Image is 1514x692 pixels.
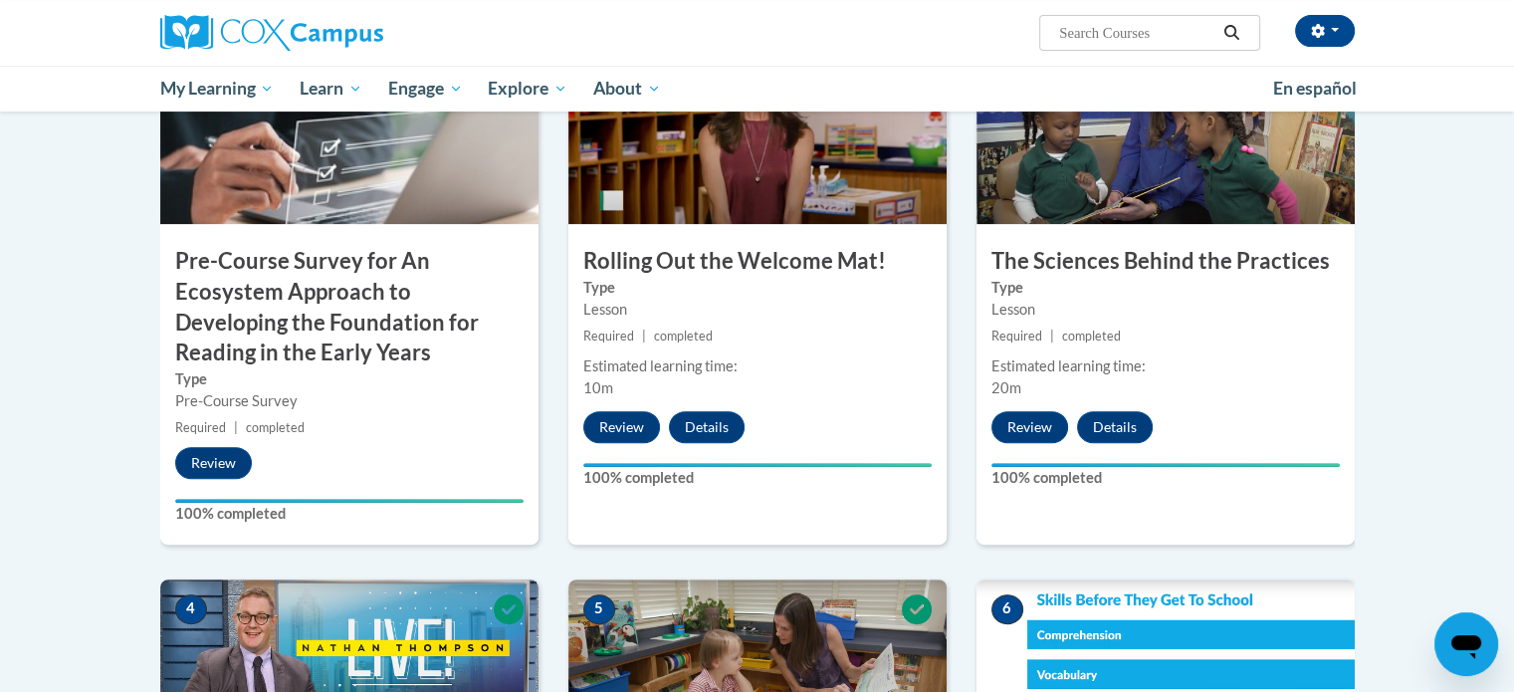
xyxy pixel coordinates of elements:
[583,299,932,321] div: Lesson
[1062,329,1121,344] span: completed
[1057,21,1216,45] input: Search Courses
[234,420,238,435] span: |
[1434,612,1498,676] iframe: Botón para iniciar la ventana de mensajería
[246,420,305,435] span: completed
[991,594,1023,624] span: 6
[175,594,207,624] span: 4
[175,368,524,390] label: Type
[583,277,932,299] label: Type
[669,411,745,443] button: Details
[175,447,252,479] button: Review
[159,77,274,101] span: My Learning
[583,411,660,443] button: Review
[583,355,932,377] div: Estimated learning time:
[147,66,288,112] a: My Learning
[1260,68,1370,110] a: En español
[991,299,1340,321] div: Lesson
[583,463,932,467] div: Your progress
[976,246,1355,277] h3: The Sciences Behind the Practices
[991,355,1340,377] div: Estimated learning time:
[642,329,646,344] span: |
[593,77,661,101] span: About
[991,463,1340,467] div: Your progress
[583,329,634,344] span: Required
[991,379,1021,396] span: 20m
[388,77,463,101] span: Engage
[583,594,615,624] span: 5
[175,503,524,525] label: 100% completed
[1216,21,1246,45] button: Search
[1050,329,1054,344] span: |
[175,420,226,435] span: Required
[1295,15,1355,47] button: Account Settings
[583,467,932,489] label: 100% completed
[1077,411,1153,443] button: Details
[991,329,1042,344] span: Required
[130,66,1385,112] div: Main menu
[475,66,580,112] a: Explore
[1273,78,1357,99] span: En español
[654,329,713,344] span: completed
[160,15,383,51] img: Cox Campus
[568,25,947,224] img: Course Image
[160,25,539,224] img: Course Image
[976,25,1355,224] img: Course Image
[991,277,1340,299] label: Type
[300,77,362,101] span: Learn
[160,15,539,51] a: Cox Campus
[375,66,476,112] a: Engage
[160,246,539,368] h3: Pre-Course Survey for An Ecosystem Approach to Developing the Foundation for Reading in the Early...
[568,246,947,277] h3: Rolling Out the Welcome Mat!
[175,390,524,412] div: Pre-Course Survey
[580,66,674,112] a: About
[991,467,1340,489] label: 100% completed
[583,379,613,396] span: 10m
[991,411,1068,443] button: Review
[175,499,524,503] div: Your progress
[287,66,375,112] a: Learn
[488,77,567,101] span: Explore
